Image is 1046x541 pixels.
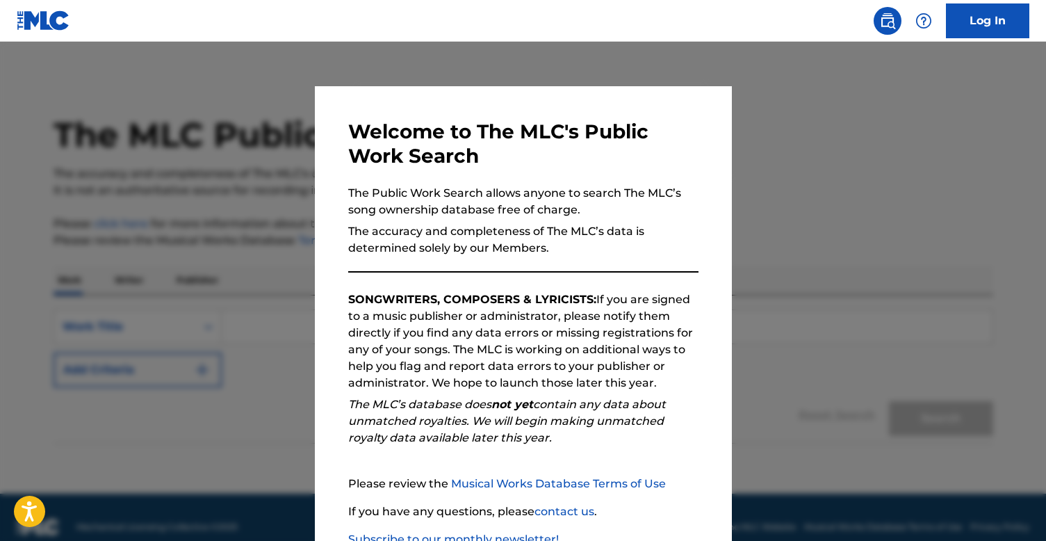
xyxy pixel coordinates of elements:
[348,476,698,492] p: Please review the
[910,7,938,35] div: Help
[17,10,70,31] img: MLC Logo
[879,13,896,29] img: search
[451,477,666,490] a: Musical Works Database Terms of Use
[348,503,698,520] p: If you have any questions, please .
[534,505,594,518] a: contact us
[348,398,666,444] em: The MLC’s database does contain any data about unmatched royalties. We will begin making unmatche...
[915,13,932,29] img: help
[348,185,698,218] p: The Public Work Search allows anyone to search The MLC’s song ownership database free of charge.
[946,3,1029,38] a: Log In
[348,293,596,306] strong: SONGWRITERS, COMPOSERS & LYRICISTS:
[874,7,901,35] a: Public Search
[491,398,533,411] strong: not yet
[348,223,698,257] p: The accuracy and completeness of The MLC’s data is determined solely by our Members.
[348,120,698,168] h3: Welcome to The MLC's Public Work Search
[348,291,698,391] p: If you are signed to a music publisher or administrator, please notify them directly if you find ...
